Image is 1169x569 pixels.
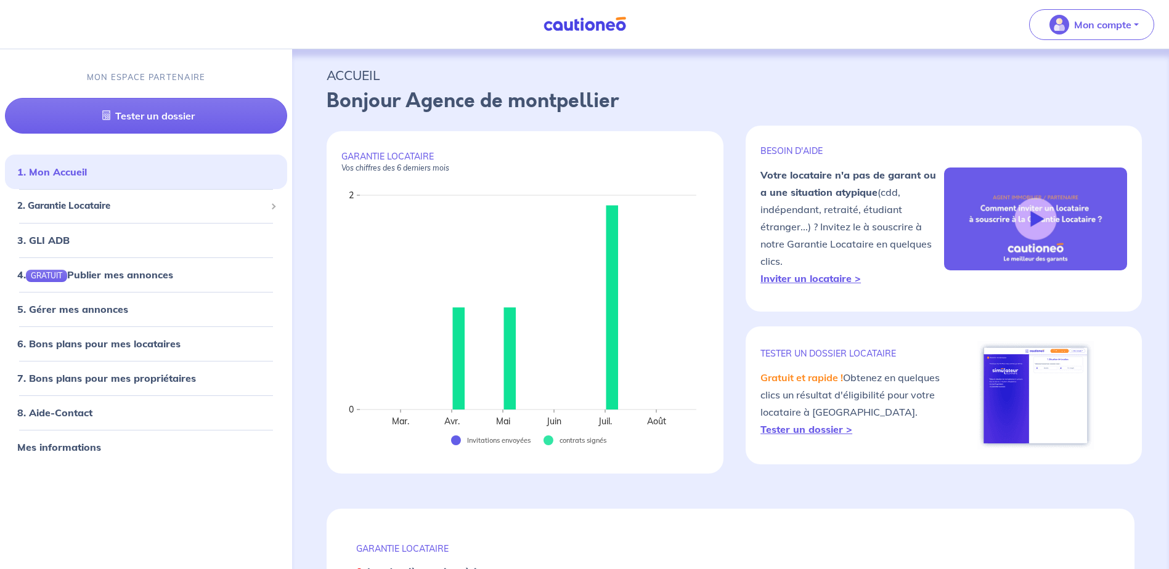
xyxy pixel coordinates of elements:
div: 6. Bons plans pour mes locataires [5,331,287,356]
img: video-gli-new-none.jpg [944,167,1127,271]
p: TESTER un dossier locataire [760,348,943,359]
a: 8. Aide-Contact [17,406,92,419]
text: Mar. [392,416,409,427]
a: 3. GLI ADB [17,234,70,246]
a: Mes informations [17,441,101,453]
div: 3. GLI ADB [5,228,287,252]
button: illu_account_valid_menu.svgMon compte [1029,9,1154,40]
text: 0 [349,404,354,415]
img: Cautioneo [539,17,631,32]
div: Mes informations [5,435,287,459]
a: 4.GRATUITPublier mes annonces [17,268,173,281]
div: 2. Garantie Locataire [5,195,287,219]
p: MON ESPACE PARTENAIRE [87,71,206,83]
p: GARANTIE LOCATAIRE [341,151,709,173]
span: 2. Garantie Locataire [17,200,266,214]
div: 8. Aide-Contact [5,400,287,425]
p: Obtenez en quelques clics un résultat d'éligibilité pour votre locataire à [GEOGRAPHIC_DATA]. [760,369,943,438]
text: Mai [496,416,510,427]
strong: Votre locataire n'a pas de garant ou a une situation atypique [760,169,936,198]
p: ACCUEIL [327,64,1134,86]
a: Inviter un locataire > [760,272,861,284]
text: 2 [349,190,354,201]
div: 4.GRATUITPublier mes annonces [5,262,287,287]
p: Bonjour Agence de montpellier [327,86,1134,116]
a: 1. Mon Accueil [17,166,87,179]
text: Août [647,416,666,427]
a: 7. Bons plans pour mes propriétaires [17,372,196,384]
div: 5. Gérer mes annonces [5,297,287,321]
em: Gratuit et rapide ! [760,371,843,384]
div: 7. Bons plans pour mes propriétaires [5,366,287,390]
img: illu_account_valid_menu.svg [1049,15,1069,34]
text: Juin [546,416,561,427]
p: BESOIN D'AIDE [760,145,943,156]
a: 5. Gérer mes annonces [17,303,128,315]
em: Vos chiffres des 6 derniers mois [341,163,449,172]
p: (cdd, indépendant, retraité, étudiant étranger...) ? Invitez le à souscrire à notre Garantie Loca... [760,166,943,287]
text: Avr. [444,416,460,427]
p: GARANTIE LOCATAIRE [356,543,1105,554]
a: 6. Bons plans pour mes locataires [17,337,181,350]
a: Tester un dossier > [760,423,852,435]
a: Tester un dossier [5,99,287,134]
div: 1. Mon Accueil [5,160,287,185]
p: Mon compte [1074,17,1131,32]
img: simulateur.png [977,341,1094,450]
text: Juil. [598,416,612,427]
